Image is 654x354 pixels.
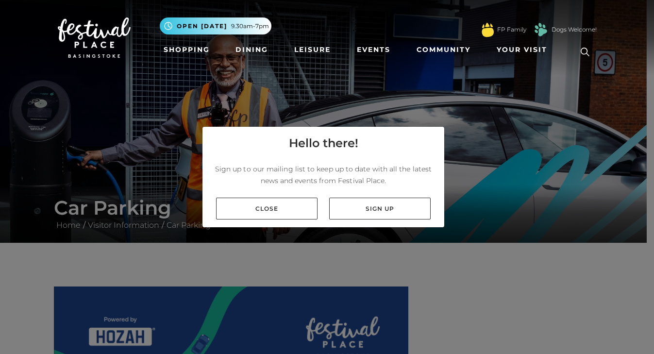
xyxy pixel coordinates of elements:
a: Dining [232,41,272,59]
a: Your Visit [493,41,556,59]
img: Festival Place Logo [58,17,131,58]
h4: Hello there! [289,135,358,152]
a: Dogs Welcome! [552,25,597,34]
span: 9.30am-7pm [231,22,269,31]
a: Leisure [290,41,335,59]
a: FP Family [497,25,526,34]
span: Your Visit [497,45,547,55]
a: Close [216,198,318,219]
a: Shopping [160,41,214,59]
a: Events [353,41,394,59]
button: Open [DATE] 9.30am-7pm [160,17,271,34]
span: Open [DATE] [177,22,227,31]
a: Sign up [329,198,431,219]
p: Sign up to our mailing list to keep up to date with all the latest news and events from Festival ... [210,163,436,186]
a: Community [413,41,474,59]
